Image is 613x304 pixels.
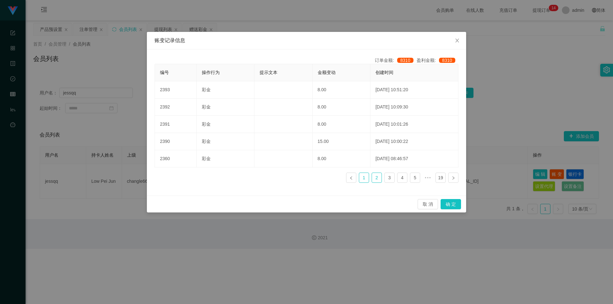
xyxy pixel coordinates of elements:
td: 2393 [155,81,197,99]
li: 19 [435,173,446,183]
td: [DATE] 10:00:22 [370,133,458,150]
div: 订单金额: [375,57,417,64]
span: 操作行为 [202,70,220,75]
td: 彩金 [197,133,254,150]
i: 图标: left [349,176,353,180]
a: 19 [436,173,445,182]
span: 编号 [160,70,169,75]
td: 彩金 [197,150,254,167]
div: 账变记录信息 [155,37,458,44]
span: ••• [423,173,433,183]
td: 2391 [155,116,197,133]
i: 图标: close [455,38,460,43]
td: [DATE] 10:51:20 [370,81,458,99]
td: 彩金 [197,116,254,133]
span: 8310 [397,58,413,63]
li: 4 [397,173,407,183]
span: 8310 [439,58,455,63]
button: Close [448,32,466,50]
a: 2 [372,173,382,182]
td: 2360 [155,150,197,167]
li: 3 [384,173,395,183]
td: 8.00 [313,116,370,133]
td: 2392 [155,99,197,116]
li: 下一页 [448,173,458,183]
a: 4 [397,173,407,182]
a: 1 [359,173,369,182]
td: [DATE] 10:09:30 [370,99,458,116]
td: 彩金 [197,99,254,116]
td: [DATE] 08:46:57 [370,150,458,167]
li: 上一页 [346,173,356,183]
td: 8.00 [313,150,370,167]
a: 3 [385,173,394,182]
td: 8.00 [313,99,370,116]
td: 彩金 [197,81,254,99]
td: [DATE] 10:01:26 [370,116,458,133]
td: 2390 [155,133,197,150]
span: 创建时间 [375,70,393,75]
button: 取 消 [418,199,438,209]
li: 向后 5 页 [423,173,433,183]
button: 确 定 [441,199,461,209]
span: 提示文本 [260,70,277,75]
i: 图标: right [451,176,455,180]
a: 5 [410,173,420,182]
div: 盈利金额: [417,57,458,64]
span: 金额变动 [318,70,336,75]
td: 15.00 [313,133,370,150]
td: 8.00 [313,81,370,99]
